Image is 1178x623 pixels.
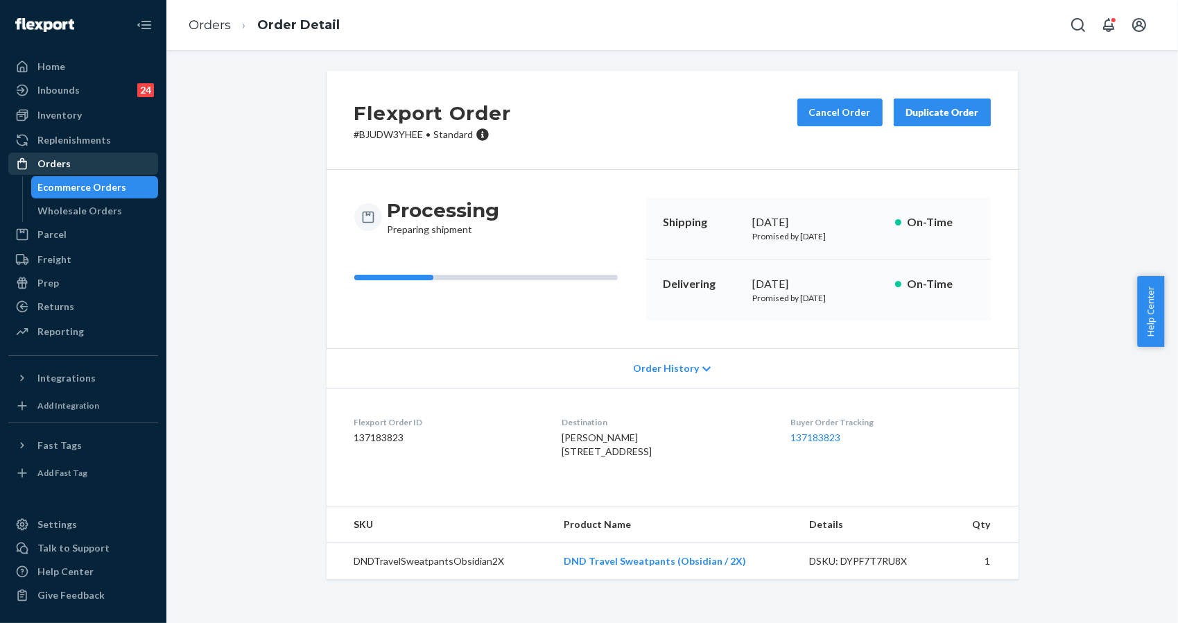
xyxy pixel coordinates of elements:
[37,228,67,241] div: Parcel
[137,83,154,97] div: 24
[8,153,158,175] a: Orders
[37,467,87,479] div: Add Fast Tag
[1125,11,1153,39] button: Open account menu
[8,513,158,536] a: Settings
[8,561,158,583] a: Help Center
[8,434,158,456] button: Fast Tags
[37,565,94,579] div: Help Center
[37,133,111,147] div: Replenishments
[37,518,77,531] div: Settings
[8,462,158,484] a: Add Fast Tag
[388,198,500,237] div: Preparing shipment
[177,5,351,46] ol: breadcrumbs
[37,60,65,74] div: Home
[37,83,80,97] div: Inbounds
[907,214,974,230] p: On-Time
[388,198,500,223] h3: Processing
[8,296,158,318] a: Returns
[426,128,431,140] span: •
[798,506,951,543] th: Details
[8,248,158,271] a: Freight
[37,108,82,122] div: Inventory
[8,129,158,151] a: Replenishments
[8,537,158,559] button: Talk to Support
[797,99,883,126] button: Cancel Order
[8,79,158,101] a: Inbounds24
[37,400,99,411] div: Add Integration
[8,272,158,294] a: Prep
[790,416,990,428] dt: Buyer Order Tracking
[37,276,59,290] div: Prep
[37,300,74,314] div: Returns
[753,214,884,230] div: [DATE]
[354,99,511,128] h2: Flexport Order
[663,276,742,292] p: Delivering
[31,200,159,222] a: Wholesale Orders
[753,276,884,292] div: [DATE]
[562,416,768,428] dt: Destination
[8,584,158,606] button: Give Feedback
[753,292,884,304] p: Promised by [DATE]
[564,555,746,567] a: DND Travel Sweatpants (Obsidian / 2X)
[327,543,553,580] td: DNDTravelSweatpantsObsidian2X
[130,11,158,39] button: Close Navigation
[37,371,96,385] div: Integrations
[37,325,84,339] div: Reporting
[31,176,159,198] a: Ecommerce Orders
[1064,11,1092,39] button: Open Search Box
[8,395,158,417] a: Add Integration
[189,17,231,33] a: Orders
[257,17,340,33] a: Order Detail
[327,506,553,543] th: SKU
[562,432,652,457] span: [PERSON_NAME] [STREET_ADDRESS]
[434,128,474,140] span: Standard
[553,506,797,543] th: Product Name
[37,541,110,555] div: Talk to Support
[753,230,884,242] p: Promised by [DATE]
[8,321,158,343] a: Reporting
[790,432,840,443] a: 137183823
[37,588,105,602] div: Give Feedback
[663,214,742,230] p: Shipping
[37,157,71,171] div: Orders
[809,554,939,568] div: DSKU: DYPF7T7RU8X
[15,18,74,32] img: Flexport logo
[1095,11,1123,39] button: Open notifications
[907,276,974,292] p: On-Time
[8,104,158,126] a: Inventory
[8,223,158,246] a: Parcel
[354,128,511,142] p: # BJUDW3YHEE
[8,367,158,389] button: Integrations
[37,438,82,452] div: Fast Tags
[354,431,539,445] dd: 137183823
[354,416,539,428] dt: Flexport Order ID
[38,204,123,218] div: Wholesale Orders
[894,99,991,126] button: Duplicate Order
[1137,276,1164,347] button: Help Center
[633,361,699,375] span: Order History
[950,506,1018,543] th: Qty
[28,10,78,22] span: Support
[37,253,71,266] div: Freight
[38,180,127,194] div: Ecommerce Orders
[8,56,158,78] a: Home
[906,105,979,119] div: Duplicate Order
